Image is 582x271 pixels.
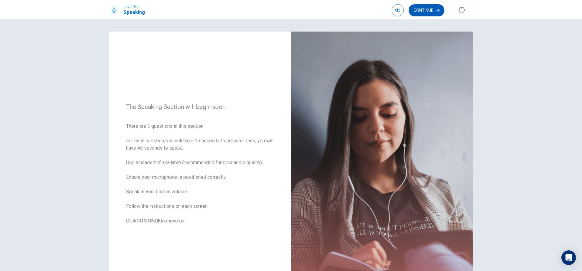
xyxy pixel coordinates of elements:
span: The Speaking Section will begin soon. [126,103,274,110]
h1: Speaking [124,9,145,16]
span: There are 3 questions in this section. For each question, you will have 15 seconds to prepare. Th... [126,123,274,225]
div: Open Intercom Messenger [561,250,576,265]
button: Continue [409,4,444,16]
span: Level Test [124,5,145,9]
b: CONTINUE [136,218,161,224]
